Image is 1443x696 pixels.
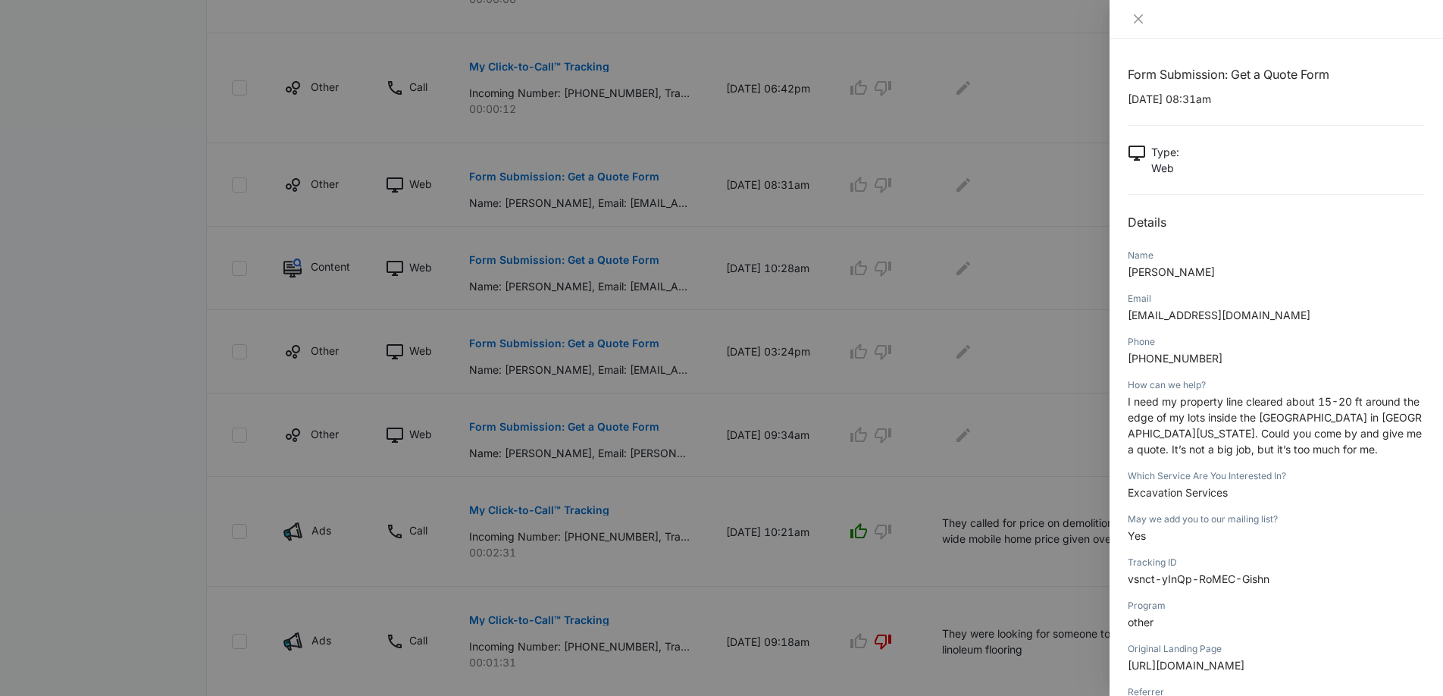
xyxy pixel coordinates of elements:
div: Tracking ID [1128,556,1425,569]
p: [DATE] 08:31am [1128,91,1425,107]
span: Yes [1128,529,1146,542]
span: [URL][DOMAIN_NAME] [1128,659,1244,672]
div: Phone [1128,335,1425,349]
div: May we add you to our mailing list? [1128,513,1425,526]
span: [PHONE_NUMBER] [1128,352,1222,365]
div: Which Service Are You Interested In? [1128,469,1425,483]
div: Email [1128,292,1425,306]
span: [EMAIL_ADDRESS][DOMAIN_NAME] [1128,309,1310,321]
button: Close [1128,12,1149,26]
span: close [1132,13,1144,25]
span: Excavation Services [1128,486,1228,499]
div: Original Landing Page [1128,642,1425,656]
span: vsnct-yInQp-RoMEC-Gishn [1128,572,1269,585]
span: [PERSON_NAME] [1128,265,1215,278]
div: Program [1128,599,1425,613]
h2: Details [1128,213,1425,231]
span: I need my property line cleared about 15-20 ft around the edge of my lots inside the [GEOGRAPHIC_... [1128,395,1422,456]
p: Type : [1151,144,1179,160]
span: other [1128,616,1153,629]
h1: Form Submission: Get a Quote Form [1128,65,1425,83]
div: Name [1128,249,1425,262]
p: Web [1151,160,1179,176]
div: How can we help? [1128,378,1425,392]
